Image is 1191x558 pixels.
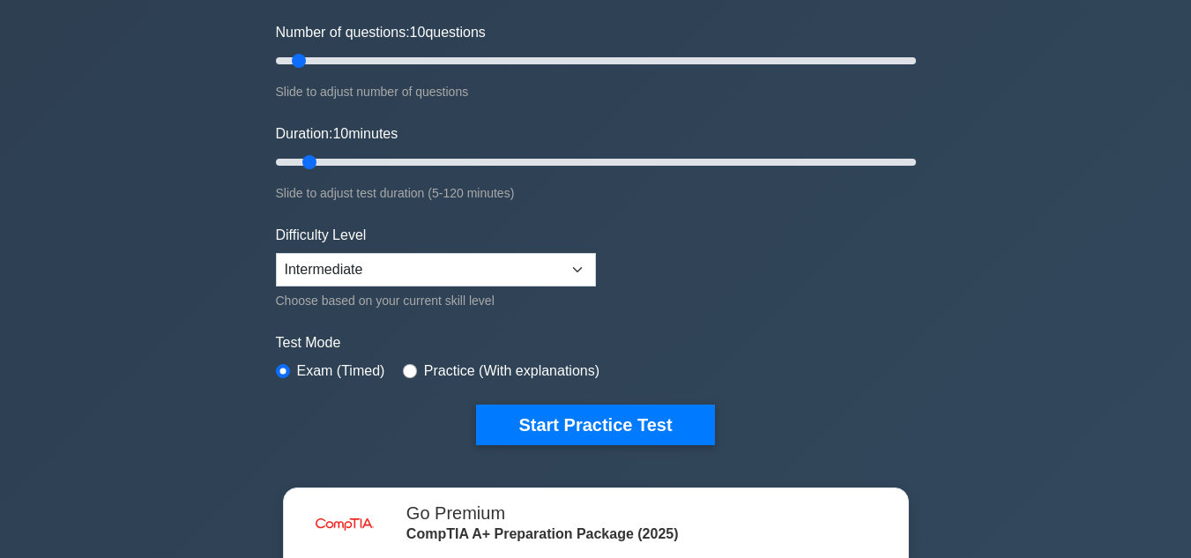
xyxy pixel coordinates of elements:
[424,361,599,382] label: Practice (With explanations)
[297,361,385,382] label: Exam (Timed)
[276,290,596,311] div: Choose based on your current skill level
[276,332,916,353] label: Test Mode
[276,22,486,43] label: Number of questions: questions
[276,81,916,102] div: Slide to adjust number of questions
[476,405,714,445] button: Start Practice Test
[410,25,426,40] span: 10
[276,182,916,204] div: Slide to adjust test duration (5-120 minutes)
[332,126,348,141] span: 10
[276,123,398,145] label: Duration: minutes
[276,225,367,246] label: Difficulty Level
